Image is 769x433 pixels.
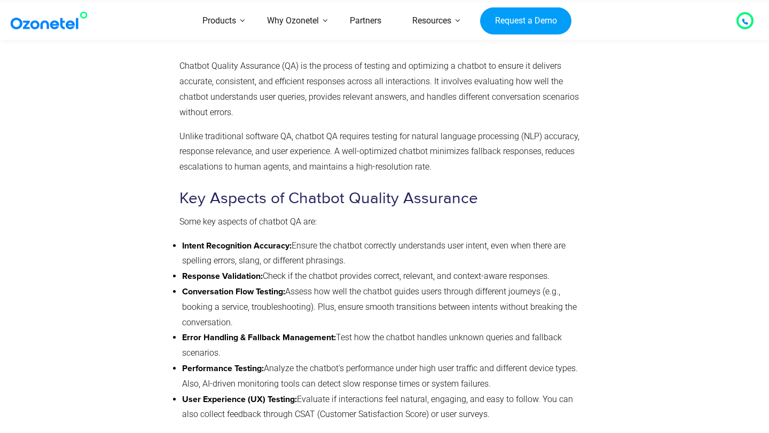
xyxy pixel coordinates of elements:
strong: Conversation Flow Testing: [182,287,285,296]
p: Some key aspects of chatbot QA are: [179,214,585,230]
li: Assess how well the chatbot guides users through different journeys (e.g., booking a service, tro... [182,284,585,330]
a: Partners [334,2,397,40]
strong: Performance Testing: [182,364,264,373]
li: Test how the chatbot handles unknown queries and fallback scenarios. [182,330,585,361]
strong: User Experience (UX) Testing: [182,395,297,404]
p: Unlike traditional software QA, chatbot QA requires testing for natural language processing (NLP)... [179,129,585,175]
li: Check if the chatbot provides correct, relevant, and context-aware responses. [182,269,585,284]
h3: Key Aspects of Chatbot Quality Assurance [179,188,585,209]
strong: Response Validation: [182,272,263,280]
li: Analyze the chatbot’s performance under high user traffic and different device types. Also, AI-dr... [182,361,585,392]
a: Products [187,2,252,40]
a: Why Ozonetel [252,2,334,40]
li: Evaluate if interactions feel natural, engaging, and easy to follow. You can also collect feedbac... [182,392,585,423]
a: Resources [397,2,467,40]
a: Request a Demo [480,7,571,35]
li: Ensure the chatbot correctly understands user intent, even when there are spelling errors, slang,... [182,238,585,269]
strong: Intent Recognition Accuracy: [182,242,292,250]
p: Chatbot Quality Assurance (QA) is the process of testing and optimizing a chatbot to ensure it de... [179,59,585,120]
strong: Error Handling & Fallback Management: [182,333,336,342]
